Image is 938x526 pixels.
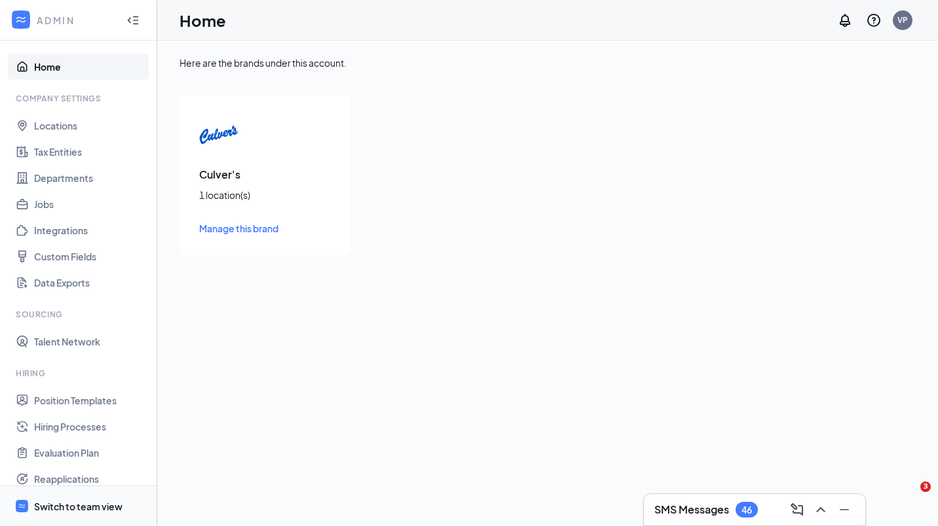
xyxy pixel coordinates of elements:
div: ADMIN [37,14,115,27]
a: Integrations [34,217,146,243]
span: Manage this brand [199,222,278,234]
button: Minimize [834,499,855,520]
div: VP [897,14,908,26]
a: Data Exports [34,270,146,296]
a: Tax Entities [34,139,146,165]
iframe: Intercom live chat [893,482,925,513]
div: Switch to team view [34,500,122,513]
a: Reapplications [34,466,146,492]
span: 3 [920,482,931,492]
h3: SMS Messages [654,502,729,517]
a: Talent Network [34,328,146,355]
a: Departments [34,165,146,191]
svg: Notifications [837,12,853,28]
a: Position Templates [34,387,146,413]
div: Company Settings [16,93,143,104]
div: Here are the brands under this account. [179,56,916,69]
div: 46 [741,504,752,516]
h3: Culver's [199,167,330,182]
div: 1 location(s) [199,188,330,202]
a: Hiring Processes [34,413,146,440]
div: Sourcing [16,309,143,320]
svg: ComposeMessage [789,502,805,517]
svg: Collapse [126,14,140,27]
svg: Minimize [836,502,852,517]
a: Jobs [34,191,146,217]
img: Culver's logo [199,115,238,154]
div: Hiring [16,368,143,379]
svg: ChevronUp [813,502,829,517]
a: Custom Fields [34,243,146,270]
a: Manage this brand [199,221,330,236]
svg: WorkstreamLogo [14,13,28,26]
svg: QuestionInfo [866,12,882,28]
a: Locations [34,113,146,139]
a: Home [34,54,146,80]
button: ChevronUp [810,499,831,520]
button: ComposeMessage [787,499,808,520]
h1: Home [179,9,226,31]
svg: WorkstreamLogo [18,502,26,510]
a: Evaluation Plan [34,440,146,466]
